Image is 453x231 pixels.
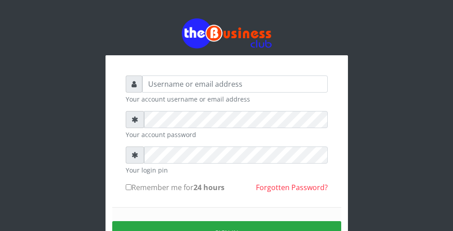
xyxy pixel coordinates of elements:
[126,165,328,175] small: Your login pin
[126,94,328,104] small: Your account username or email address
[126,130,328,139] small: Your account password
[194,182,224,192] b: 24 hours
[126,182,224,193] label: Remember me for
[256,182,328,192] a: Forgotten Password?
[142,76,328,93] input: Username or email address
[126,184,132,190] input: Remember me for24 hours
